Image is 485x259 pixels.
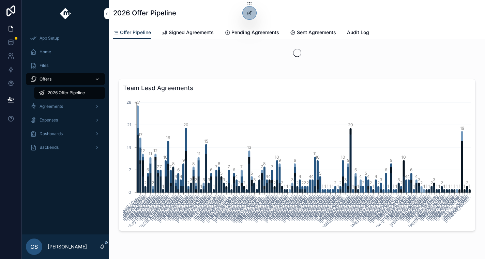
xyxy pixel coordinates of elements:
tspan: 19 [460,126,464,131]
tspan: 3 [291,177,293,182]
tspan: 3 [418,177,420,182]
tspan: 1 [246,184,247,189]
tspan: 7 [160,164,162,169]
tspan: 10 [163,155,168,160]
tspan: 20 [183,122,188,127]
tspan: 9 [278,158,281,163]
tspan: 1 [352,184,354,189]
tspan: 1 [456,184,458,189]
tspan: 12 [141,148,145,153]
tspan: 7 [157,164,159,169]
tspan: 9 [347,158,349,163]
span: Agreements [40,104,63,109]
a: Files [26,59,105,72]
tspan: 6 [210,167,212,172]
tspan: 1 [393,184,394,189]
tspan: 11 [313,151,317,156]
img: App logo [60,8,71,19]
tspan: 1 [337,184,339,189]
tspan: 2 [430,180,433,185]
tspan: 2 [339,180,342,185]
tspan: 7 [129,167,131,172]
tspan: 1 [423,184,425,189]
tspan: 20 [348,122,353,127]
div: chart [123,96,471,227]
tspan: 2 [281,180,283,185]
p: [PERSON_NAME] [48,243,87,250]
tspan: 5 [365,171,367,176]
a: Backends [26,141,105,154]
span: App Setup [40,35,59,41]
span: CS [30,243,38,251]
tspan: 4 [405,174,408,179]
tspan: 4 [375,174,377,179]
tspan: 2 [362,180,364,185]
tspan: 2 [144,180,147,185]
tspan: 1 [162,184,164,189]
tspan: 1 [464,184,465,189]
tspan: 6 [147,167,149,172]
tspan: 2 [420,180,423,185]
span: Audit Log [347,29,369,36]
tspan: 1 [388,184,389,189]
tspan: 6 [385,167,387,172]
tspan: 2 [400,180,403,185]
tspan: 1 [469,184,470,189]
tspan: 6 [233,167,235,172]
tspan: 10 [315,155,320,160]
a: Expenses [26,114,105,126]
a: Sent Agreements [290,26,336,40]
span: Signed Agreements [169,29,214,36]
tspan: [PERSON_NAME]... [443,195,473,224]
tspan: 2 [334,180,336,185]
tspan: 7 [169,164,172,169]
tspan: 4 [266,174,268,179]
span: Sent Agreements [297,29,336,36]
tspan: 13 [247,145,251,150]
tspan: 1 [459,184,460,189]
tspan: 9 [294,158,296,163]
tspan: 4 [299,174,301,179]
tspan: 8 [263,161,266,166]
tspan: 2 [306,180,309,185]
tspan: 11 [149,151,152,156]
a: Signed Agreements [162,26,214,40]
tspan: 10 [275,155,279,160]
tspan: 1 [395,184,397,189]
tspan: 4 [415,174,418,179]
tspan: 21 [127,122,131,127]
tspan: 4 [175,174,177,179]
tspan: 1 [436,184,438,189]
tspan: 1 [330,184,331,189]
tspan: 2 [377,180,380,185]
tspan: 3 [202,177,205,182]
tspan: 1 [289,184,291,189]
tspan: 1 [327,184,329,189]
span: Expenses [40,117,58,123]
tspan: 1 [200,184,202,189]
tspan: 5 [220,171,223,176]
tspan: 1 [413,184,415,189]
tspan: 8 [192,161,195,166]
tspan: 3 [253,177,256,182]
tspan: 3 [380,177,382,182]
tspan: 4 [407,174,410,179]
tspan: 4 [367,174,370,179]
tspan: 3 [344,177,347,182]
span: Files [40,63,48,68]
tspan: 1 [284,184,286,189]
tspan: 4 [359,174,362,179]
a: Offers [26,73,105,85]
tspan: [PERSON_NAME]/[PERSON_NAME] [305,195,356,246]
tspan: 4 [309,174,312,179]
tspan: 7 [228,164,230,169]
tspan: 2 [225,180,228,185]
tspan: 4 [180,174,182,179]
tspan: 6 [177,167,180,172]
span: Home [40,49,51,55]
span: Dashboards [40,131,63,136]
tspan: 1 [383,184,384,189]
tspan: 2 [243,180,245,185]
tspan: 27 [135,100,140,105]
tspan: 28 [126,100,131,105]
